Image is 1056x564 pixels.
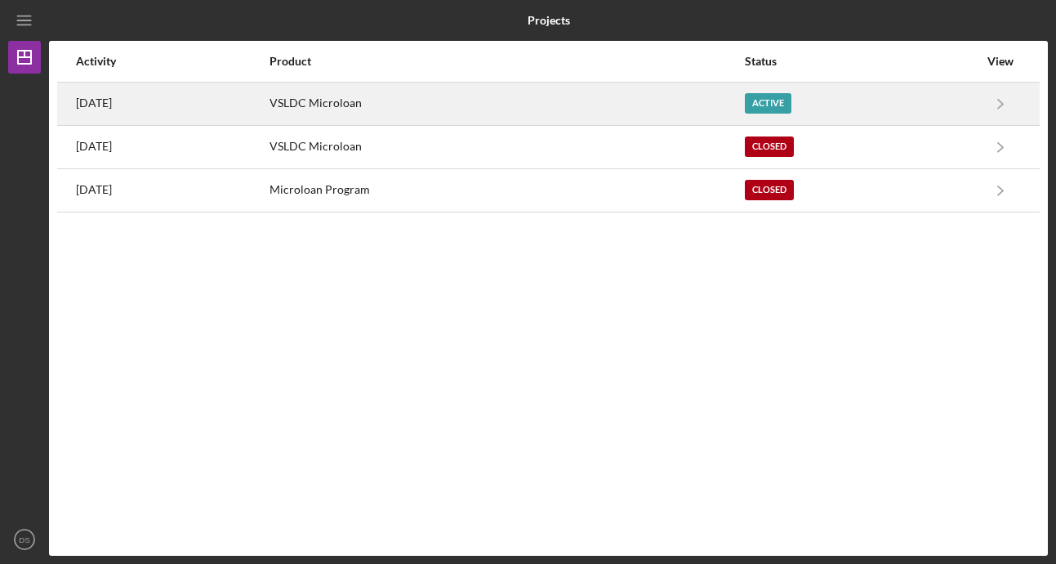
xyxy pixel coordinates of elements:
div: Active [745,93,791,114]
div: Closed [745,137,794,157]
time: 2024-07-22 15:26 [76,140,112,153]
text: DS [19,535,29,544]
button: DS [8,523,41,556]
div: Status [745,55,978,68]
div: VSLDC Microloan [270,127,742,168]
b: Projects [528,14,570,27]
div: VSLDC Microloan [270,83,742,124]
time: 2025-07-29 03:28 [76,96,112,110]
div: Closed [745,180,794,200]
div: Microloan Program [270,170,742,211]
div: Activity [76,55,268,68]
div: View [980,55,1021,68]
div: Product [270,55,742,68]
time: 2023-06-23 00:40 [76,183,112,196]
